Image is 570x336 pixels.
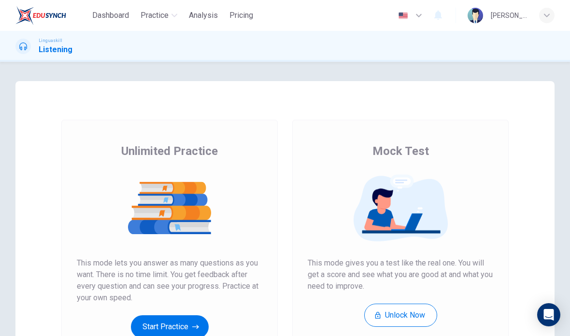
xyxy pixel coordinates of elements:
img: EduSynch logo [15,6,66,25]
span: This mode gives you a test like the real one. You will get a score and see what you are good at a... [308,257,493,292]
span: This mode lets you answer as many questions as you want. There is no time limit. You get feedback... [77,257,262,304]
span: Practice [141,10,169,21]
a: EduSynch logo [15,6,88,25]
h1: Listening [39,44,72,56]
button: Dashboard [88,7,133,24]
button: Pricing [226,7,257,24]
span: Linguaskill [39,37,62,44]
button: Practice [137,7,181,24]
span: Dashboard [92,10,129,21]
span: Unlimited Practice [121,143,218,159]
span: Mock Test [372,143,429,159]
span: Analysis [189,10,218,21]
img: en [397,12,409,19]
img: Profile picture [468,8,483,23]
button: Unlock Now [364,304,437,327]
div: [PERSON_NAME] [491,10,527,21]
span: Pricing [229,10,253,21]
button: Analysis [185,7,222,24]
div: Open Intercom Messenger [537,303,560,326]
